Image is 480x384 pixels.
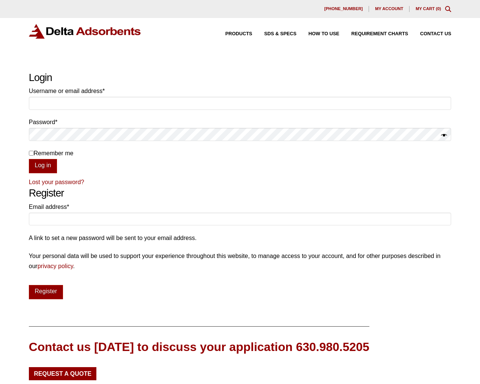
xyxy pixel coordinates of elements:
[29,117,451,127] label: Password
[252,31,297,36] a: SDS & SPECS
[29,72,451,84] h2: Login
[264,31,297,36] span: SDS & SPECS
[37,263,73,269] a: privacy policy
[408,31,451,36] a: Contact Us
[297,31,339,36] a: How to Use
[34,150,73,156] span: Remember me
[29,285,63,299] button: Register
[29,233,451,243] p: A link to set a new password will be sent to your email address.
[339,31,408,36] a: Requirement Charts
[445,6,451,12] div: Toggle Modal Content
[225,31,252,36] span: Products
[29,339,369,355] div: Contact us [DATE] to discuss your application 630.980.5205
[29,187,451,199] h2: Register
[375,7,403,11] span: My account
[441,130,447,141] button: Show password
[213,31,252,36] a: Products
[324,7,363,11] span: [PHONE_NUMBER]
[29,202,451,212] label: Email address
[29,151,34,156] input: Remember me
[351,31,408,36] span: Requirement Charts
[29,24,141,39] img: Delta Adsorbents
[420,31,451,36] span: Contact Us
[29,159,57,173] button: Log in
[29,251,451,271] p: Your personal data will be used to support your experience throughout this website, to manage acc...
[437,6,439,11] span: 0
[29,179,84,185] a: Lost your password?
[34,371,91,377] span: Request a Quote
[29,367,97,380] a: Request a Quote
[415,6,441,11] a: My Cart (0)
[369,6,409,12] a: My account
[318,6,369,12] a: [PHONE_NUMBER]
[29,86,451,96] label: Username or email address
[309,31,339,36] span: How to Use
